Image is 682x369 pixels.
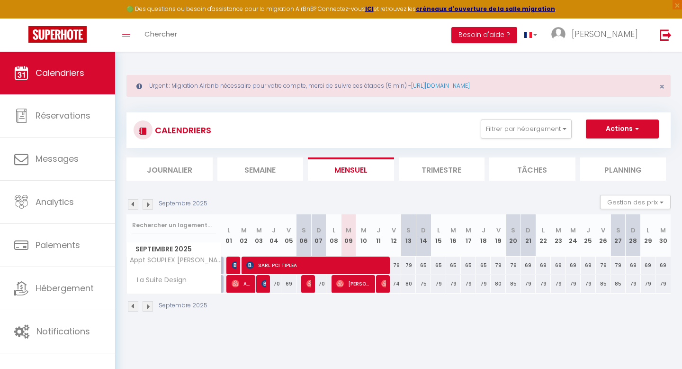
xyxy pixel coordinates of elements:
[610,257,626,274] div: 79
[281,275,296,293] div: 69
[377,226,380,235] abbr: J
[476,275,491,293] div: 79
[536,257,551,274] div: 69
[302,226,306,235] abbr: S
[466,226,471,235] abbr: M
[580,157,666,181] li: Planning
[572,28,638,40] span: [PERSON_NAME]
[386,214,401,257] th: 12
[401,275,416,293] div: 80
[521,214,536,257] th: 21
[631,226,636,235] abbr: D
[491,275,506,293] div: 80
[28,26,87,43] img: Super Booking
[386,275,401,293] div: 74
[641,257,656,274] div: 69
[446,257,461,274] div: 65
[451,27,517,43] button: Besoin d'aide ?
[126,157,213,181] li: Journalier
[570,226,576,235] abbr: M
[511,226,515,235] abbr: S
[346,226,351,235] abbr: M
[551,27,565,41] img: ...
[132,217,216,234] input: Rechercher un logement...
[659,81,664,92] span: ×
[128,257,223,264] span: Appt SOUPLEX [PERSON_NAME]
[659,83,664,91] button: Close
[461,257,476,274] div: 65
[556,226,561,235] abbr: M
[306,275,312,293] span: Isabelle Et
[246,256,388,274] span: SARL PCI TIPLEA
[536,214,551,257] th: 22
[416,257,431,274] div: 65
[126,75,671,97] div: Urgent : Migration Airbnb nécessaire pour votre compte, merci de suivre ces étapes (5 min) -
[450,226,456,235] abbr: M
[144,29,177,39] span: Chercher
[406,226,411,235] abbr: S
[296,214,312,257] th: 06
[641,275,656,293] div: 79
[437,226,440,235] abbr: L
[655,214,671,257] th: 30
[542,226,545,235] abbr: L
[361,226,367,235] abbr: M
[626,214,641,257] th: 28
[127,242,221,256] span: Septembre 2025
[316,226,321,235] abbr: D
[526,226,530,235] abbr: D
[159,301,207,310] p: Septembre 2025
[36,282,94,294] span: Hébergement
[446,214,461,257] th: 16
[159,199,207,208] p: Septembre 2025
[371,214,386,257] th: 11
[341,214,356,257] th: 09
[36,196,74,208] span: Analytics
[281,214,296,257] th: 05
[232,256,237,274] span: [PERSON_NAME]
[311,214,326,257] th: 07
[626,257,641,274] div: 69
[217,157,304,181] li: Semaine
[392,226,396,235] abbr: V
[660,29,672,41] img: logout
[461,214,476,257] th: 17
[272,226,276,235] abbr: J
[616,226,620,235] abbr: S
[36,110,90,121] span: Réservations
[421,226,426,235] abbr: D
[222,214,237,257] th: 01
[36,325,90,337] span: Notifications
[551,275,566,293] div: 79
[326,214,341,257] th: 08
[506,275,521,293] div: 85
[336,275,372,293] span: [PERSON_NAME]
[476,257,491,274] div: 65
[641,214,656,257] th: 29
[566,275,581,293] div: 79
[308,157,394,181] li: Mensuel
[581,257,596,274] div: 69
[266,214,281,257] th: 04
[287,226,291,235] abbr: V
[496,226,501,235] abbr: V
[596,257,611,274] div: 79
[137,18,184,52] a: Chercher
[227,226,230,235] abbr: L
[356,214,371,257] th: 10
[601,226,605,235] abbr: V
[261,275,267,293] span: [PERSON_NAME]
[386,257,401,274] div: 79
[660,226,666,235] abbr: M
[128,275,189,286] span: La Suite Design
[596,214,611,257] th: 26
[626,275,641,293] div: 79
[401,214,416,257] th: 13
[411,82,470,90] a: [URL][DOMAIN_NAME]
[610,275,626,293] div: 85
[236,214,251,257] th: 02
[655,257,671,274] div: 69
[416,5,555,13] a: créneaux d'ouverture de la salle migration
[399,157,485,181] li: Trimestre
